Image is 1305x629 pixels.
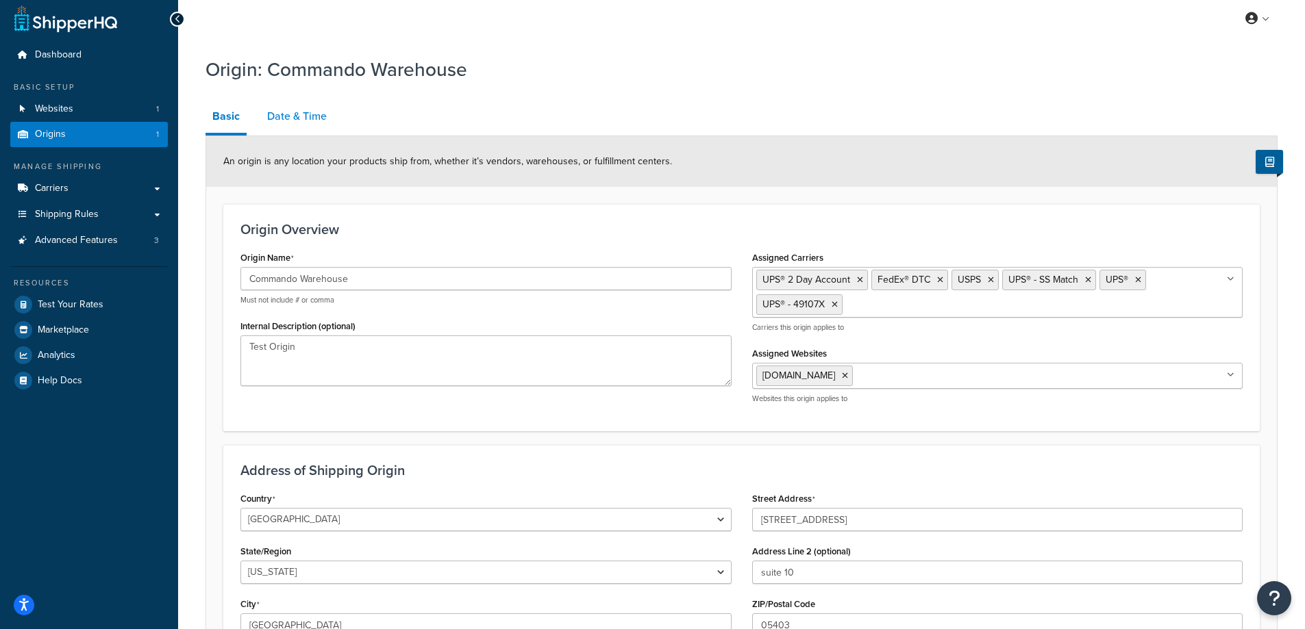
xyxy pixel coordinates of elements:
span: 3 [154,235,159,246]
span: FedEx® DTC [878,272,930,287]
span: UPS® [1106,272,1128,287]
h3: Origin Overview [240,222,1243,237]
label: Street Address [752,493,815,504]
li: Origins [10,122,168,147]
textarea: Test Origin [240,335,732,386]
label: Origin Name [240,253,294,264]
span: An origin is any location your products ship from, whether it’s vendors, warehouses, or fulfillme... [223,154,672,168]
div: Manage Shipping [10,161,168,172]
a: Basic [206,100,247,136]
a: Analytics [10,343,168,368]
h3: Address of Shipping Origin [240,463,1243,478]
label: Internal Description (optional) [240,321,356,331]
p: Carriers this origin applies to [752,322,1243,333]
span: Origins [35,129,66,140]
span: [DOMAIN_NAME] [762,368,835,383]
button: Open Resource Center [1257,581,1291,615]
a: Help Docs [10,368,168,393]
div: Resources [10,277,168,289]
div: Basic Setup [10,81,168,93]
label: Assigned Carriers [752,253,823,263]
span: Help Docs [38,375,82,387]
span: UPS® - 49107X [762,297,825,311]
a: Test Your Rates [10,292,168,317]
p: Websites this origin applies to [752,394,1243,404]
a: Shipping Rules [10,202,168,227]
a: Date & Time [260,100,334,133]
label: Assigned Websites [752,348,827,359]
a: Websites1 [10,97,168,122]
a: Advanced Features3 [10,228,168,253]
span: Marketplace [38,324,89,336]
span: Dashboard [35,49,82,61]
span: Test Your Rates [38,299,103,311]
label: City [240,599,260,610]
button: Show Help Docs [1256,150,1283,174]
h1: Origin: Commando Warehouse [206,56,1260,83]
label: Country [240,493,275,504]
span: Websites [35,103,73,115]
span: UPS® 2 Day Account [762,272,850,287]
li: Advanced Features [10,228,168,253]
span: Analytics [38,350,75,361]
span: Carriers [35,183,69,194]
a: Carriers [10,176,168,201]
span: UPS® - SS Match [1008,272,1078,287]
a: Origins1 [10,122,168,147]
span: 1 [156,103,159,115]
li: Websites [10,97,168,122]
span: Advanced Features [35,235,118,246]
label: Address Line 2 (optional) [752,546,851,556]
label: State/Region [240,546,291,556]
span: Shipping Rules [35,209,99,220]
span: 1 [156,129,159,140]
a: Marketplace [10,318,168,342]
a: Dashboard [10,42,168,68]
span: USPS [958,272,981,287]
p: Must not include # or comma [240,295,732,305]
label: ZIP/Postal Code [752,599,815,609]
